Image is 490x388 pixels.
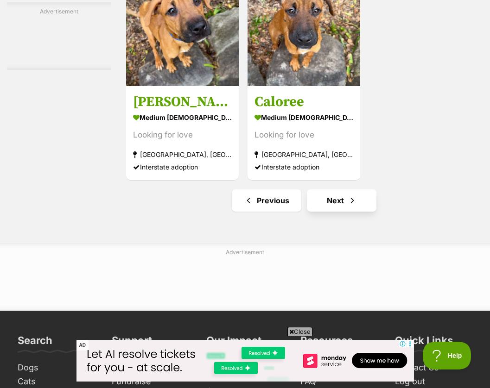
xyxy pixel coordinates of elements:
[7,2,111,70] div: Advertisement
[133,93,232,111] h3: [PERSON_NAME]
[133,161,232,173] div: Interstate adoption
[126,86,239,180] a: [PERSON_NAME] medium [DEMOGRAPHIC_DATA] Dog Looking for love [GEOGRAPHIC_DATA], [GEOGRAPHIC_DATA]...
[206,334,261,352] h3: Our Impact
[133,111,232,124] strong: medium [DEMOGRAPHIC_DATA] Dog
[255,161,353,173] div: Interstate adoption
[133,129,232,141] div: Looking for love
[232,189,301,212] a: Previous page
[248,86,360,180] a: Caloree medium [DEMOGRAPHIC_DATA] Dog Looking for love [GEOGRAPHIC_DATA], [GEOGRAPHIC_DATA] Inter...
[423,342,471,369] iframe: Help Scout Beacon - Open
[287,327,312,336] span: Close
[255,93,353,111] h3: Caloree
[14,361,99,375] a: Dogs
[112,334,152,352] h3: Support
[255,111,353,124] strong: medium [DEMOGRAPHIC_DATA] Dog
[255,148,353,161] strong: [GEOGRAPHIC_DATA], [GEOGRAPHIC_DATA]
[395,334,453,352] h3: Quick Links
[76,340,89,350] span: AD
[18,334,52,352] h3: Search
[255,129,353,141] div: Looking for love
[300,334,353,352] h3: Resources
[307,189,376,212] a: Next page
[125,189,483,212] nav: Pagination
[133,148,232,161] strong: [GEOGRAPHIC_DATA], [GEOGRAPHIC_DATA]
